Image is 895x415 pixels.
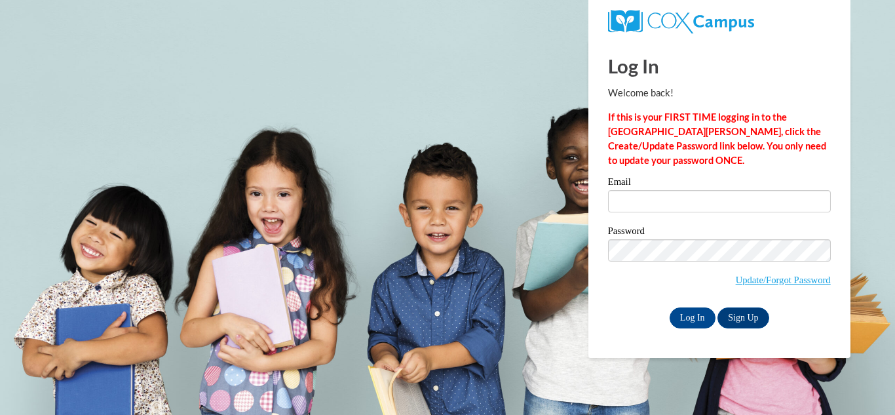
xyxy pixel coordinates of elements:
[608,52,831,79] h1: Log In
[670,307,715,328] input: Log In
[736,275,831,285] a: Update/Forgot Password
[608,10,754,33] img: COX Campus
[608,15,754,26] a: COX Campus
[608,111,826,166] strong: If this is your FIRST TIME logging in to the [GEOGRAPHIC_DATA][PERSON_NAME], click the Create/Upd...
[608,226,831,239] label: Password
[717,307,769,328] a: Sign Up
[608,86,831,100] p: Welcome back!
[608,177,831,190] label: Email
